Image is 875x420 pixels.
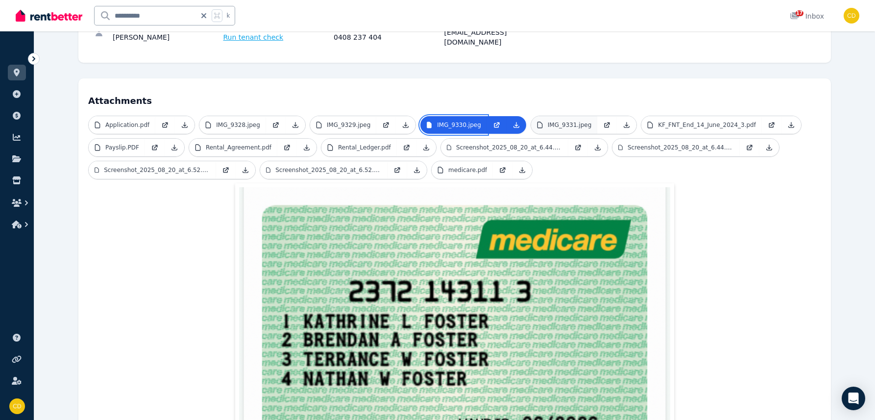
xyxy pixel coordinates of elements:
img: Chris Dimitropoulos [9,398,25,414]
a: Open in new Tab [266,116,286,134]
p: Rental_Agreement.pdf [206,144,271,151]
a: Open in new Tab [155,116,175,134]
a: IMG_9328.jpeg [199,116,266,134]
img: RentBetter [16,8,82,23]
div: Open Intercom Messenger [842,387,865,410]
p: Screenshot_2025_08_20_at_6.52.24 PM.png [104,166,210,174]
a: Open in new Tab [740,139,759,156]
p: IMG_9328.jpeg [216,121,260,129]
p: Application.pdf [105,121,149,129]
p: Screenshot_2025_08_20_at_6.44.13 PM.png [456,144,562,151]
a: Download Attachment [617,116,636,134]
p: Screenshot_2025_08_20_at_6.52.38 PM.png [275,166,382,174]
p: Screenshot_2025_08_20_at_6.44.21 PM.png [628,144,734,151]
a: Screenshot_2025_08_20_at_6.52.38 PM.png [260,161,388,179]
a: Download Attachment [588,139,608,156]
a: IMG_9331.jpeg [531,116,598,134]
a: Application.pdf [89,116,155,134]
span: Run tenant check [223,32,284,42]
a: Open in new Tab [493,161,512,179]
a: Open in new Tab [597,116,617,134]
a: Download Attachment [286,116,305,134]
p: medicare.pdf [448,166,487,174]
a: Download Attachment [512,161,532,179]
a: Open in new Tab [216,161,236,179]
a: KF_FNT_End_14_June_2024_3.pdf [641,116,762,134]
a: Screenshot_2025_08_20_at_6.44.21 PM.png [612,139,740,156]
a: Open in new Tab [145,139,165,156]
a: Download Attachment [175,116,194,134]
div: Inbox [790,11,824,21]
a: Open in new Tab [568,139,588,156]
a: Open in new Tab [487,116,507,134]
img: Chris Dimitropoulos [844,8,859,24]
span: 17 [796,10,803,16]
h4: Attachments [88,88,821,108]
a: Screenshot_2025_08_20_at_6.44.13 PM.png [441,139,568,156]
a: Open in new Tab [277,139,297,156]
a: Download Attachment [297,139,316,156]
p: Rental_Ledger.pdf [338,144,391,151]
div: [EMAIL_ADDRESS][DOMAIN_NAME] [444,27,552,47]
a: Download Attachment [236,161,255,179]
a: IMG_9330.jpeg [420,116,487,134]
a: medicare.pdf [432,161,493,179]
p: IMG_9329.jpeg [327,121,371,129]
a: Download Attachment [165,139,184,156]
a: Open in new Tab [376,116,396,134]
p: KF_FNT_End_14_June_2024_3.pdf [658,121,756,129]
a: Open in new Tab [388,161,407,179]
p: IMG_9330.jpeg [437,121,481,129]
a: Screenshot_2025_08_20_at_6.52.24 PM.png [89,161,216,179]
span: k [226,12,230,20]
a: Download Attachment [781,116,801,134]
a: Download Attachment [407,161,427,179]
p: IMG_9331.jpeg [548,121,592,129]
a: Download Attachment [416,139,436,156]
a: IMG_9329.jpeg [310,116,377,134]
a: Download Attachment [759,139,779,156]
div: 0408 237 404 [334,27,441,47]
p: Payslip.PDF [105,144,139,151]
a: Download Attachment [507,116,526,134]
a: Payslip.PDF [89,139,145,156]
a: Rental_Ledger.pdf [321,139,397,156]
a: Rental_Agreement.pdf [189,139,277,156]
div: [PERSON_NAME] [113,27,220,47]
a: Download Attachment [396,116,415,134]
a: Open in new Tab [762,116,781,134]
a: Open in new Tab [397,139,416,156]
